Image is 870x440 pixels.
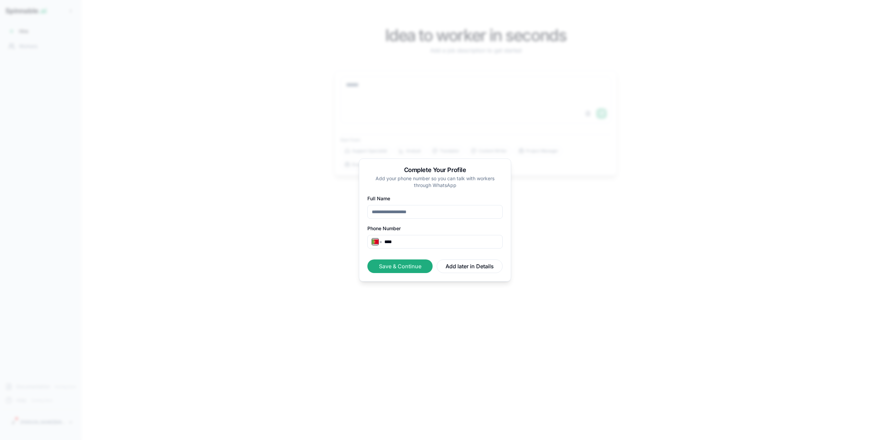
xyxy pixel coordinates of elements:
h2: Complete Your Profile [367,167,503,173]
button: Save & Continue [367,259,433,273]
label: Phone Number [367,225,401,231]
p: Add your phone number so you can talk with workers through WhatsApp [367,175,503,189]
button: Add later in Details [437,259,503,273]
label: Full Name [367,196,390,201]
